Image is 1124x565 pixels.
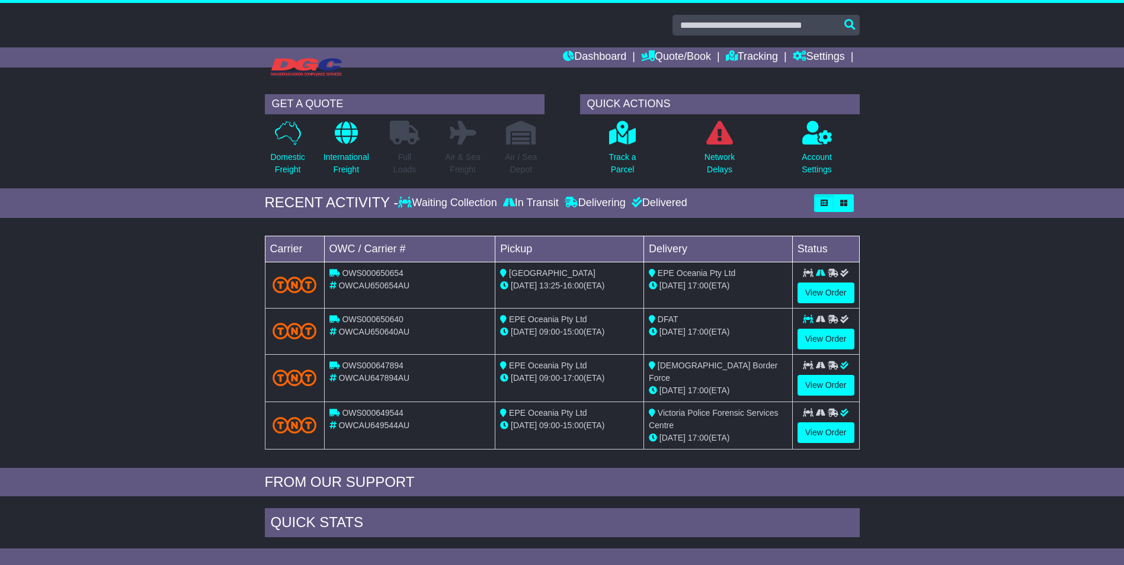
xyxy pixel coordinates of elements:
[609,151,636,176] p: Track a Parcel
[580,94,860,114] div: QUICK ACTIONS
[342,361,404,370] span: OWS000647894
[273,323,317,339] img: TNT_Domestic.png
[649,361,777,383] span: [DEMOGRAPHIC_DATA] Border Force
[265,508,860,540] div: Quick Stats
[509,314,587,324] span: EPE Oceania Pty Ltd
[649,432,787,444] div: (ETA)
[649,408,779,430] span: Victoria Police Forensic Services Centre
[323,120,370,182] a: InternationalFreight
[265,194,399,211] div: RECENT ACTIVITY -
[643,236,792,262] td: Delivery
[500,326,639,338] div: - (ETA)
[500,197,562,210] div: In Transit
[726,47,778,68] a: Tracking
[649,280,787,292] div: (ETA)
[342,408,404,418] span: OWS000649544
[324,236,495,262] td: OWC / Carrier #
[265,474,860,491] div: FROM OUR SUPPORT
[659,386,686,395] span: [DATE]
[659,327,686,336] span: [DATE]
[505,151,537,176] p: Air / Sea Depot
[688,386,709,395] span: 17:00
[324,151,369,176] p: International Freight
[798,375,854,396] a: View Order
[658,268,736,278] span: EPE Oceania Pty Ltd
[658,314,678,324] span: DFAT
[265,236,324,262] td: Carrier
[270,120,305,182] a: DomesticFreight
[338,373,409,383] span: OWCAU647894AU
[563,420,584,430] span: 15:00
[511,373,537,383] span: [DATE]
[801,120,832,182] a: AccountSettings
[798,282,854,303] a: View Order
[629,197,687,210] div: Delivered
[511,281,537,290] span: [DATE]
[273,417,317,433] img: TNT_Domestic.png
[338,420,409,430] span: OWCAU649544AU
[563,373,584,383] span: 17:00
[265,94,545,114] div: GET A QUOTE
[495,236,644,262] td: Pickup
[539,420,560,430] span: 09:00
[342,268,404,278] span: OWS000650654
[511,327,537,336] span: [DATE]
[509,268,595,278] span: [GEOGRAPHIC_DATA]
[704,120,735,182] a: NetworkDelays
[270,151,305,176] p: Domestic Freight
[704,151,735,176] p: Network Delays
[563,47,626,68] a: Dashboard
[562,197,629,210] div: Delivering
[273,370,317,386] img: TNT_Domestic.png
[659,433,686,442] span: [DATE]
[511,420,537,430] span: [DATE]
[500,280,639,292] div: - (ETA)
[539,281,560,290] span: 13:25
[446,151,481,176] p: Air & Sea Freight
[608,120,636,182] a: Track aParcel
[338,327,409,336] span: OWCAU650640AU
[563,281,584,290] span: 16:00
[793,47,845,68] a: Settings
[798,329,854,349] a: View Order
[802,151,832,176] p: Account Settings
[338,281,409,290] span: OWCAU650654AU
[792,236,859,262] td: Status
[659,281,686,290] span: [DATE]
[509,361,587,370] span: EPE Oceania Pty Ltd
[539,327,560,336] span: 09:00
[500,419,639,432] div: - (ETA)
[539,373,560,383] span: 09:00
[500,372,639,384] div: - (ETA)
[649,384,787,397] div: (ETA)
[688,281,709,290] span: 17:00
[641,47,711,68] a: Quote/Book
[509,408,587,418] span: EPE Oceania Pty Ltd
[398,197,499,210] div: Waiting Collection
[688,327,709,336] span: 17:00
[390,151,420,176] p: Full Loads
[563,327,584,336] span: 15:00
[649,326,787,338] div: (ETA)
[342,314,404,324] span: OWS000650640
[688,433,709,442] span: 17:00
[798,422,854,443] a: View Order
[273,277,317,293] img: TNT_Domestic.png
